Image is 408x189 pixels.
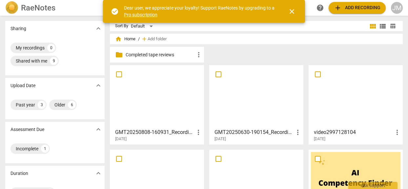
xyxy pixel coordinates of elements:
[16,102,35,108] div: Past year
[195,51,203,59] span: more_vert
[284,4,300,19] button: Close
[16,45,45,51] div: My recordings
[126,51,195,58] p: Completed tape reviews
[50,57,58,65] div: 9
[115,128,194,136] h3: GMT20250808-160931_Recording_1280x720
[329,2,386,14] button: Upload
[131,21,155,31] div: Default
[348,182,398,189] div: Ask support
[41,145,49,153] div: 1
[93,168,103,178] button: Show more
[5,1,18,14] img: Logo
[94,82,102,89] span: expand_more
[94,125,102,133] span: expand_more
[368,21,378,31] button: Tile view
[5,1,103,14] a: LogoRaeNotes
[388,21,398,31] button: Table view
[393,128,401,136] span: more_vert
[38,101,46,109] div: 3
[10,25,26,32] p: Sharing
[334,4,380,12] span: Add recording
[93,81,103,90] button: Show more
[148,37,167,42] span: Add folder
[390,23,396,29] span: table_chart
[112,67,202,142] a: GMT20250808-160931_Recording_1280x720[DATE]
[115,136,127,142] span: [DATE]
[314,2,326,14] a: Help
[21,3,55,12] h2: RaeNotes
[141,36,148,42] span: add
[10,170,28,177] p: Duration
[115,24,128,28] div: Sort By
[115,36,135,42] span: Home
[115,51,123,59] span: folder
[334,4,342,12] span: add
[16,145,38,152] div: Incomplete
[294,128,302,136] span: more_vert
[10,82,35,89] p: Upload Date
[378,21,388,31] button: List view
[16,58,47,64] div: Shared with me
[10,126,44,133] p: Assessment Due
[314,136,325,142] span: [DATE]
[93,24,103,33] button: Show more
[379,22,387,30] span: view_list
[94,25,102,32] span: expand_more
[369,22,377,30] span: view_module
[47,44,55,52] div: 0
[115,36,122,42] span: home
[138,37,140,42] span: /
[124,5,276,18] div: Dear user, we appreciate your loyalty! Support RaeNotes by upgrading to a
[314,128,393,136] h3: video2997128104
[391,2,403,14] button: JM
[212,67,301,142] a: GMT20250630-190154_Recording_1280x720[DATE]
[93,124,103,134] button: Show more
[214,128,294,136] h3: GMT20250630-190154_Recording_1280x720
[288,8,296,15] span: close
[124,12,157,17] a: Pro subscription
[214,136,226,142] span: [DATE]
[194,128,202,136] span: more_vert
[54,102,65,108] div: Older
[94,169,102,177] span: expand_more
[111,8,119,15] span: check_circle
[68,101,76,109] div: 6
[311,67,400,142] a: video2997128104[DATE]
[316,4,324,12] span: help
